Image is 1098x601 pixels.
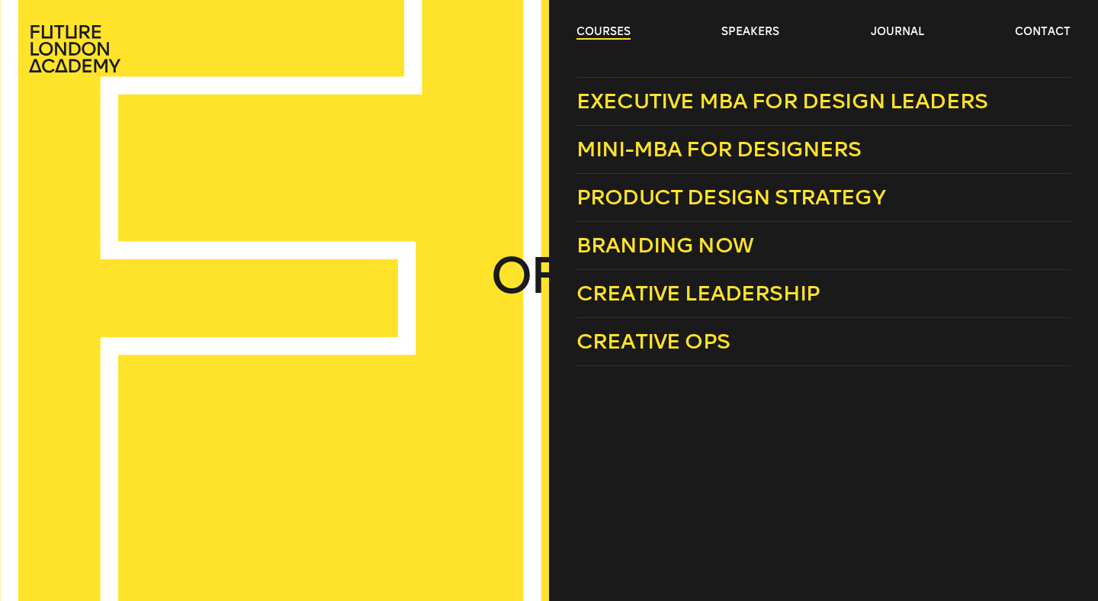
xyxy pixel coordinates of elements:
a: Product Design Strategy [576,174,1071,222]
a: contact [1015,24,1071,40]
span: Branding Now [576,233,753,258]
a: speakers [721,24,779,40]
span: Creative Ops [576,329,730,354]
a: journal [871,24,924,40]
a: Executive MBA for Design Leaders [576,77,1071,126]
a: courses [576,24,631,40]
a: Creative Ops [576,318,1071,366]
span: Mini-MBA for Designers [576,137,862,162]
span: Creative Leadership [576,281,820,306]
a: Creative Leadership [576,270,1071,318]
a: Branding Now [576,222,1071,270]
span: Product Design Strategy [576,185,885,210]
a: Mini-MBA for Designers [576,126,1071,174]
span: Executive MBA for Design Leaders [576,88,987,114]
